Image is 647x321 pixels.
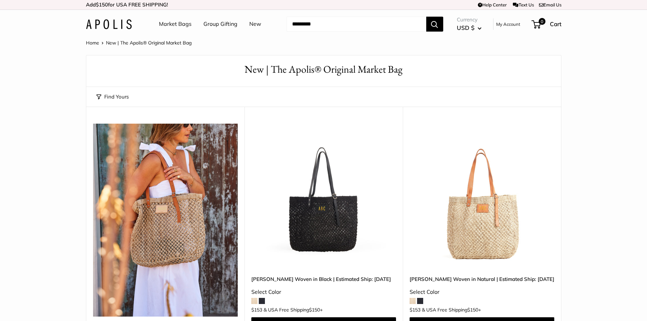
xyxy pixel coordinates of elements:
[478,2,507,7] a: Help Center
[538,18,545,25] span: 0
[96,92,129,102] button: Find Yours
[539,2,561,7] a: Email Us
[86,40,99,46] a: Home
[422,307,481,312] span: & USA Free Shipping +
[106,40,192,46] span: New | The Apolis® Original Market Bag
[410,307,420,313] span: $153
[426,17,443,32] button: Search
[457,15,482,24] span: Currency
[251,307,262,313] span: $153
[203,19,237,29] a: Group Gifting
[86,38,192,47] nav: Breadcrumb
[410,124,554,268] img: Mercado Woven in Natural | Estimated Ship: Oct. 19th
[251,287,396,297] div: Select Color
[457,22,482,33] button: USD $
[496,20,520,28] a: My Account
[86,19,132,29] img: Apolis
[159,19,192,29] a: Market Bags
[264,307,323,312] span: & USA Free Shipping +
[96,1,108,8] span: $150
[467,307,478,313] span: $150
[410,124,554,268] a: Mercado Woven in Natural | Estimated Ship: Oct. 19thMercado Woven in Natural | Estimated Ship: Oc...
[410,287,554,297] div: Select Color
[550,20,561,28] span: Cart
[251,124,396,268] a: Mercado Woven in Black | Estimated Ship: Oct. 26thMercado Woven in Black | Estimated Ship: Oct. 26th
[457,24,474,31] span: USD $
[309,307,320,313] span: $150
[513,2,534,7] a: Text Us
[93,124,238,317] img: Mercado Woven — Handwoven from 100% golden jute by artisan women taking over 20 hours to craft.
[251,124,396,268] img: Mercado Woven in Black | Estimated Ship: Oct. 26th
[96,62,551,77] h1: New | The Apolis® Original Market Bag
[410,275,554,283] a: [PERSON_NAME] Woven in Natural | Estimated Ship: [DATE]
[249,19,261,29] a: New
[251,275,396,283] a: [PERSON_NAME] Woven in Black | Estimated Ship: [DATE]
[287,17,426,32] input: Search...
[532,19,561,30] a: 0 Cart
